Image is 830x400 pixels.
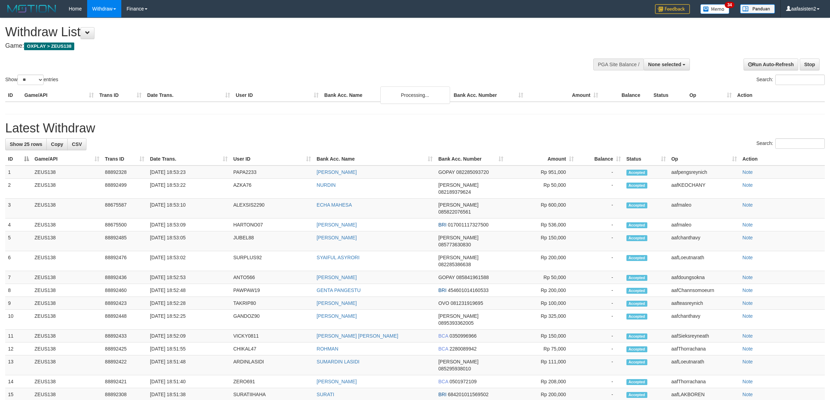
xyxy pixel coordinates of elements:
[32,297,102,310] td: ZEUS138
[577,251,624,271] td: -
[147,310,230,330] td: [DATE] 18:52:25
[5,310,32,330] td: 10
[449,346,477,352] span: Copy 2280089942 to clipboard
[317,275,357,280] a: [PERSON_NAME]
[5,231,32,251] td: 5
[230,199,314,218] td: ALEXSIS2290
[102,343,147,355] td: 88892425
[5,297,32,310] td: 9
[5,355,32,375] td: 13
[438,202,478,208] span: [PERSON_NAME]
[147,251,230,271] td: [DATE] 18:53:02
[669,179,740,199] td: aafKEOCHANY
[626,314,647,320] span: Accepted
[669,310,740,330] td: aafchanthavy
[233,89,321,102] th: User ID
[669,231,740,251] td: aafchanthavy
[506,251,577,271] td: Rp 200,000
[725,2,734,8] span: 34
[230,375,314,388] td: ZERO691
[775,75,825,85] input: Search:
[317,359,359,364] a: SUMARDIN LASIDI
[102,231,147,251] td: 88892485
[743,333,753,339] a: Note
[32,251,102,271] td: ZEUS138
[5,138,47,150] a: Show 25 rows
[506,343,577,355] td: Rp 75,000
[147,355,230,375] td: [DATE] 18:51:48
[5,271,32,284] td: 7
[317,313,357,319] a: [PERSON_NAME]
[626,183,647,189] span: Accepted
[438,209,471,215] span: Copy 085822076561 to clipboard
[438,189,471,195] span: Copy 082189379624 to clipboard
[577,375,624,388] td: -
[32,375,102,388] td: ZEUS138
[669,343,740,355] td: aafThorrachana
[743,202,753,208] a: Note
[506,330,577,343] td: Rp 150,000
[438,235,478,240] span: [PERSON_NAME]
[230,271,314,284] td: ANTO566
[743,169,753,175] a: Note
[743,235,753,240] a: Note
[800,59,820,70] a: Stop
[102,271,147,284] td: 88892436
[669,251,740,271] td: aafLoeutnarath
[317,182,335,188] a: NURDIN
[317,346,338,352] a: ROHMAN
[5,153,32,166] th: ID: activate to sort column descending
[102,297,147,310] td: 88892423
[438,262,471,267] span: Copy 082285386638 to clipboard
[102,310,147,330] td: 88892448
[669,153,740,166] th: Op: activate to sort column ascending
[147,271,230,284] td: [DATE] 18:52:53
[577,297,624,310] td: -
[147,284,230,297] td: [DATE] 18:52:48
[743,359,753,364] a: Note
[577,355,624,375] td: -
[102,153,147,166] th: Trans ID: activate to sort column ascending
[577,179,624,199] td: -
[321,89,451,102] th: Bank Acc. Name
[317,333,398,339] a: [PERSON_NAME] [PERSON_NAME]
[669,355,740,375] td: aafLoeutnarath
[626,346,647,352] span: Accepted
[5,121,825,135] h1: Latest Withdraw
[626,202,647,208] span: Accepted
[5,179,32,199] td: 2
[32,199,102,218] td: ZEUS138
[5,89,22,102] th: ID
[380,86,450,104] div: Processing...
[743,275,753,280] a: Note
[230,355,314,375] td: ARDINLASIDI
[740,4,775,14] img: panduan.png
[5,166,32,179] td: 1
[743,287,753,293] a: Note
[438,359,478,364] span: [PERSON_NAME]
[669,330,740,343] td: aafSieksreyneath
[438,182,478,188] span: [PERSON_NAME]
[22,89,97,102] th: Game/API
[147,330,230,343] td: [DATE] 18:52:09
[775,138,825,149] input: Search:
[438,255,478,260] span: [PERSON_NAME]
[506,310,577,330] td: Rp 325,000
[102,330,147,343] td: 88892433
[51,141,63,147] span: Copy
[438,287,446,293] span: BRI
[32,310,102,330] td: ZEUS138
[577,330,624,343] td: -
[743,379,753,384] a: Note
[626,392,647,398] span: Accepted
[577,343,624,355] td: -
[756,75,825,85] label: Search:
[740,153,825,166] th: Action
[644,59,690,70] button: None selected
[102,218,147,231] td: 88675500
[5,251,32,271] td: 6
[147,297,230,310] td: [DATE] 18:52:28
[438,346,448,352] span: BCA
[147,153,230,166] th: Date Trans.: activate to sort column ascending
[5,330,32,343] td: 11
